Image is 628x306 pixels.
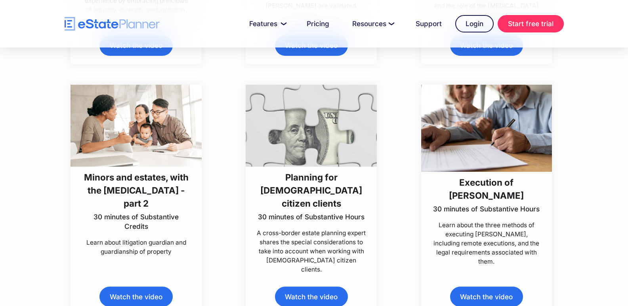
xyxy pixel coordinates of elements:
[432,220,541,266] p: Learn about the three methods of executing [PERSON_NAME], including remote executions, and the le...
[297,16,339,32] a: Pricing
[257,171,366,210] h3: Planning for [DEMOGRAPHIC_DATA] citizen clients
[421,85,552,266] a: Execution of [PERSON_NAME]30 minutes of Substantive HoursLearn about the three methods of executi...
[65,17,160,31] a: home
[498,15,564,32] a: Start free trial
[246,85,377,274] a: Planning for [DEMOGRAPHIC_DATA] citizen clients30 minutes of Substantive HoursA cross-border esta...
[257,228,366,274] p: A cross-border estate planning expert shares the special considerations to take into account when...
[343,16,402,32] a: Resources
[455,15,494,32] a: Login
[406,16,451,32] a: Support
[240,16,293,32] a: Features
[71,85,202,257] a: Minors and estates, with the [MEDICAL_DATA] - part 230 minutes of Substantive CreditsLearn about ...
[82,238,191,256] p: Learn about litigation guardian and guardianship of property
[257,212,366,222] p: 30 minutes of Substantive Hours
[82,171,191,210] h3: Minors and estates, with the [MEDICAL_DATA] - part 2
[432,204,541,214] p: 30 minutes of Substantive Hours
[432,176,541,202] h3: Execution of [PERSON_NAME]
[82,212,191,231] p: 30 minutes of Substantive Credits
